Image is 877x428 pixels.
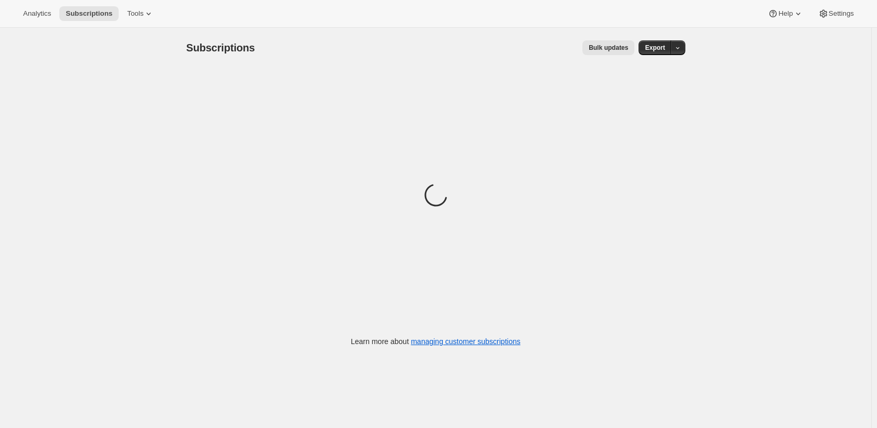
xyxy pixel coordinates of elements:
[17,6,57,21] button: Analytics
[812,6,860,21] button: Settings
[778,9,792,18] span: Help
[66,9,112,18] span: Subscriptions
[59,6,119,21] button: Subscriptions
[645,44,665,52] span: Export
[121,6,160,21] button: Tools
[411,337,520,346] a: managing customer subscriptions
[761,6,809,21] button: Help
[582,40,634,55] button: Bulk updates
[186,42,255,53] span: Subscriptions
[23,9,51,18] span: Analytics
[589,44,628,52] span: Bulk updates
[351,336,520,347] p: Learn more about
[639,40,671,55] button: Export
[829,9,854,18] span: Settings
[127,9,143,18] span: Tools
